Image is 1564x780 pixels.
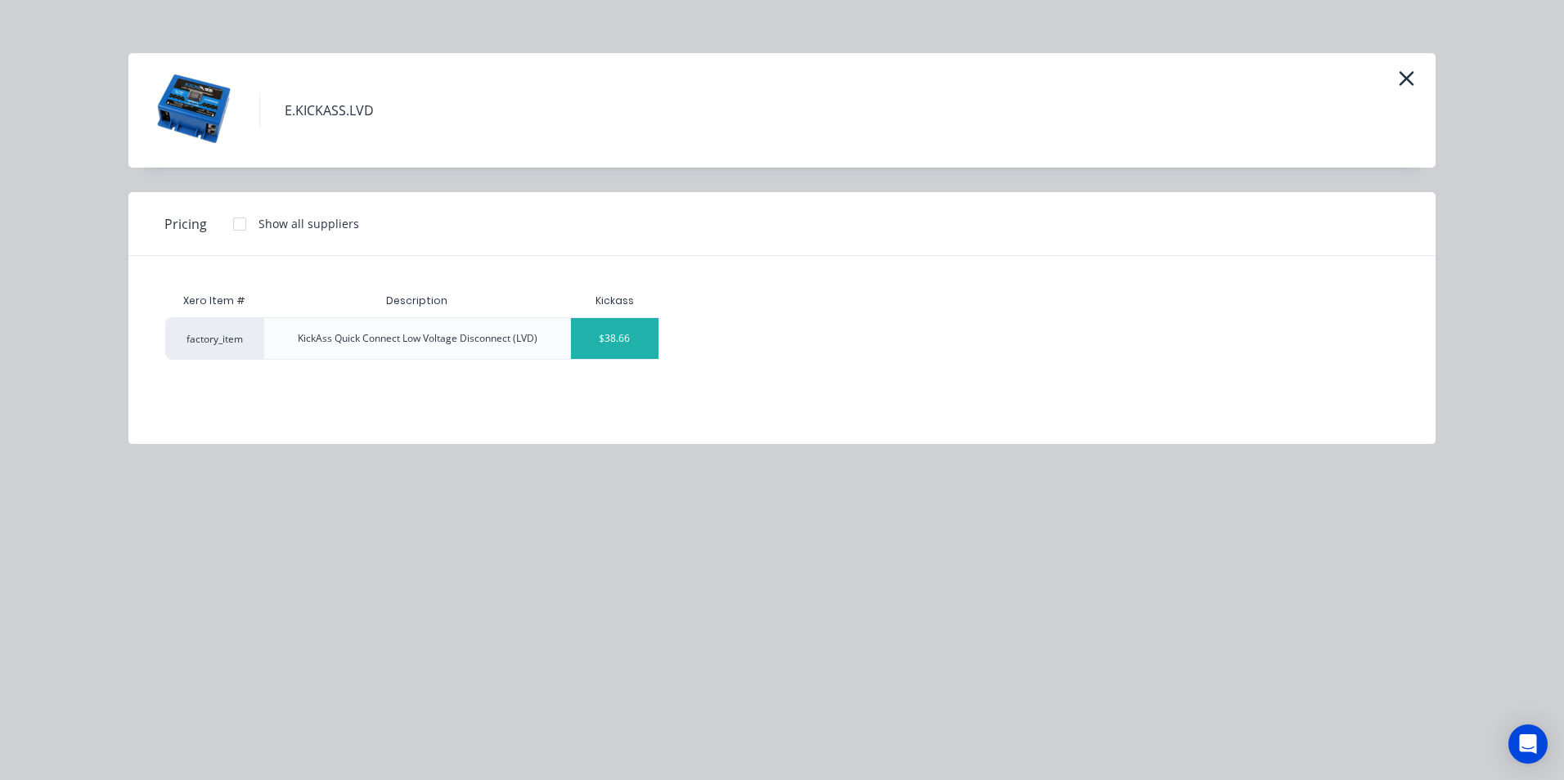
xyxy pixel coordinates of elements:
div: E.KICKASS.LVD [285,101,374,120]
div: Show all suppliers [258,215,359,232]
img: E.KICKASS.LVD [153,69,235,151]
div: Xero Item # [165,285,263,317]
div: Kickass [595,294,634,308]
div: Open Intercom Messenger [1508,724,1548,764]
div: Description [373,280,461,321]
div: $38.66 [571,318,658,359]
span: Pricing [164,214,207,234]
div: factory_item [165,317,263,360]
div: KickAss Quick Connect Low Voltage Disconnect (LVD) [298,331,537,346]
